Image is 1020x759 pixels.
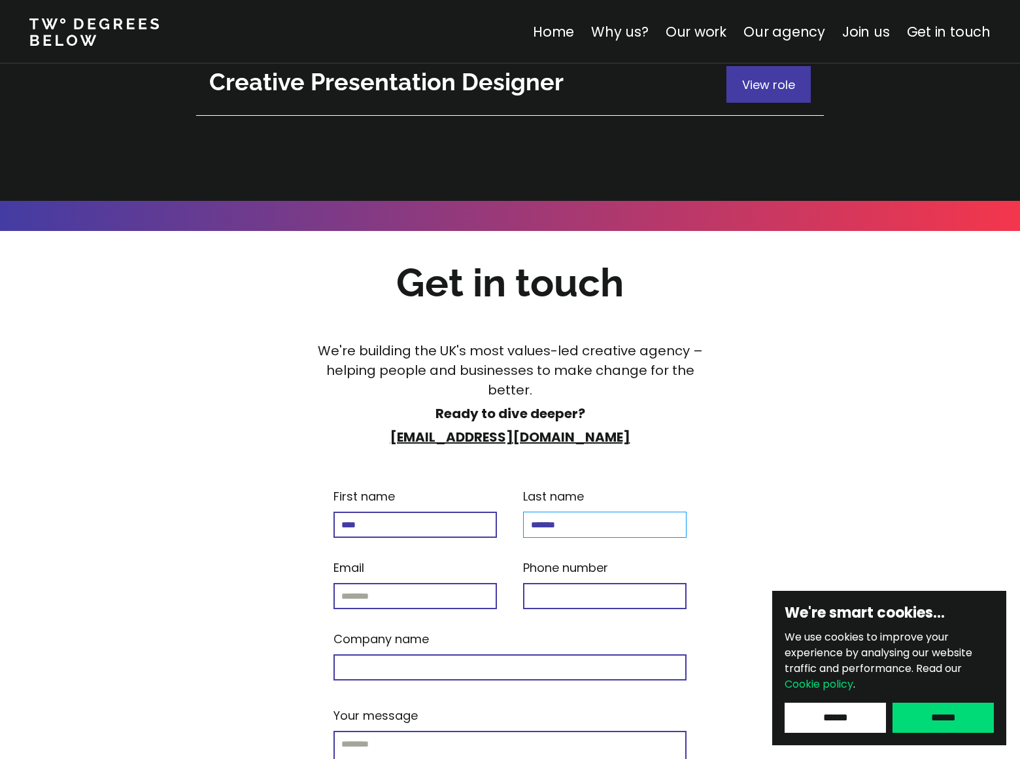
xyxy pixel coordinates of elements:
p: Email [333,559,364,576]
a: Our work [666,22,726,41]
a: Why us? [591,22,649,41]
a: [EMAIL_ADDRESS][DOMAIN_NAME] [390,428,630,446]
p: We use cookies to improve your experience by analysing our website traffic and performance. [785,629,994,692]
a: Home [533,22,574,41]
input: First name [333,512,497,538]
a: Join us [842,22,890,41]
p: Phone number [523,559,608,576]
span: View role [742,77,795,93]
h6: We're smart cookies… [785,603,994,623]
input: Phone number [523,583,687,609]
input: Company name [333,654,687,680]
p: We're building the UK's most values-led creative agency – helping people and businesses to make c... [305,341,715,400]
p: Company name [333,630,429,648]
input: Email [333,583,497,609]
p: Last name [523,487,584,505]
a: Our agency [743,22,825,41]
strong: Ready to dive deeper? [435,404,585,423]
input: Last name [523,512,687,538]
h2: Get in touch [396,256,624,309]
p: First name [333,487,395,505]
span: Read our . [785,661,962,692]
a: Cookie policy [785,677,853,692]
a: Get in touch [907,22,991,41]
h2: Creative Presentation Designer [209,66,720,98]
p: Your message [333,707,418,724]
a: View role [196,53,824,116]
